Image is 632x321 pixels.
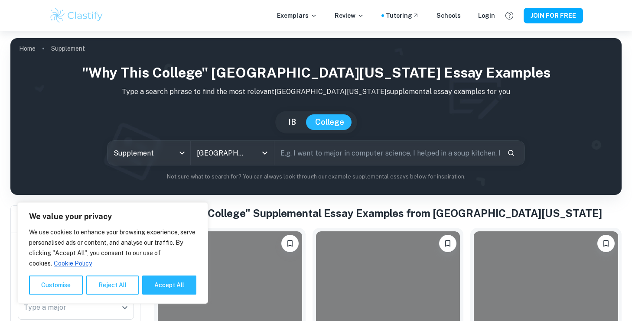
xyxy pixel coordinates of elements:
a: Schools [437,11,461,20]
button: Reject All [86,276,139,295]
p: Not sure what to search for? You can always look through our example supplemental essays below fo... [17,172,615,181]
p: Review [335,11,364,20]
button: Accept All [142,276,196,295]
img: Clastify logo [49,7,104,24]
p: Type a search phrase to find the most relevant [GEOGRAPHIC_DATA][US_STATE] supplemental essay exa... [17,87,615,97]
button: Please log in to bookmark exemplars [281,235,299,252]
button: College [306,114,353,130]
h1: "Why This College" [GEOGRAPHIC_DATA][US_STATE] Essay Examples [17,62,615,83]
div: We value your privacy [17,202,208,304]
button: Open [259,147,271,159]
p: Exemplars [277,11,317,20]
a: Cookie Policy [53,259,92,267]
button: Open [119,302,131,314]
p: Supplement [51,44,85,53]
button: IB [280,114,305,130]
div: Supplement [108,141,191,165]
p: We value your privacy [29,211,196,222]
img: profile cover [10,38,622,195]
button: Help and Feedback [502,8,517,23]
button: Customise [29,276,83,295]
p: We use cookies to enhance your browsing experience, serve personalised ads or content, and analys... [29,227,196,269]
a: Tutoring [386,11,419,20]
a: Login [478,11,495,20]
button: JOIN FOR FREE [524,8,583,23]
a: Home [19,42,36,55]
button: Please log in to bookmark exemplars [597,235,615,252]
button: Please log in to bookmark exemplars [439,235,456,252]
h1: "Why This College" Supplemental Essay Examples from [GEOGRAPHIC_DATA][US_STATE] [154,205,622,221]
input: E.g. I want to major in computer science, I helped in a soup kitchen, I want to join the debate t... [274,141,501,165]
button: Search [504,146,518,160]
